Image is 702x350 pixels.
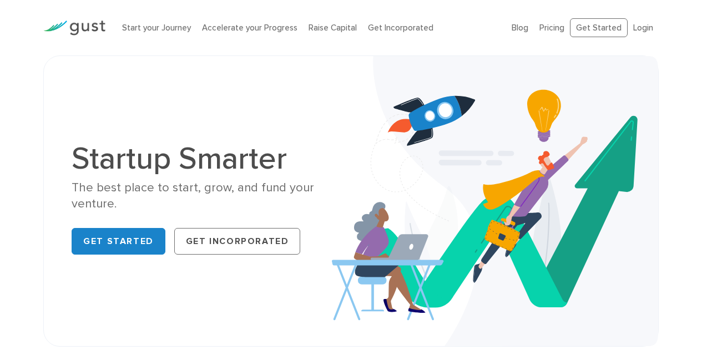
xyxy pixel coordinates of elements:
[570,18,628,38] a: Get Started
[72,228,165,255] a: Get Started
[72,180,342,212] div: The best place to start, grow, and fund your venture.
[43,21,105,35] img: Gust Logo
[309,23,357,33] a: Raise Capital
[512,23,528,33] a: Blog
[72,143,342,174] h1: Startup Smarter
[122,23,191,33] a: Start your Journey
[202,23,297,33] a: Accelerate your Progress
[332,56,658,346] img: Startup Smarter Hero
[633,23,653,33] a: Login
[539,23,564,33] a: Pricing
[368,23,433,33] a: Get Incorporated
[174,228,301,255] a: Get Incorporated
